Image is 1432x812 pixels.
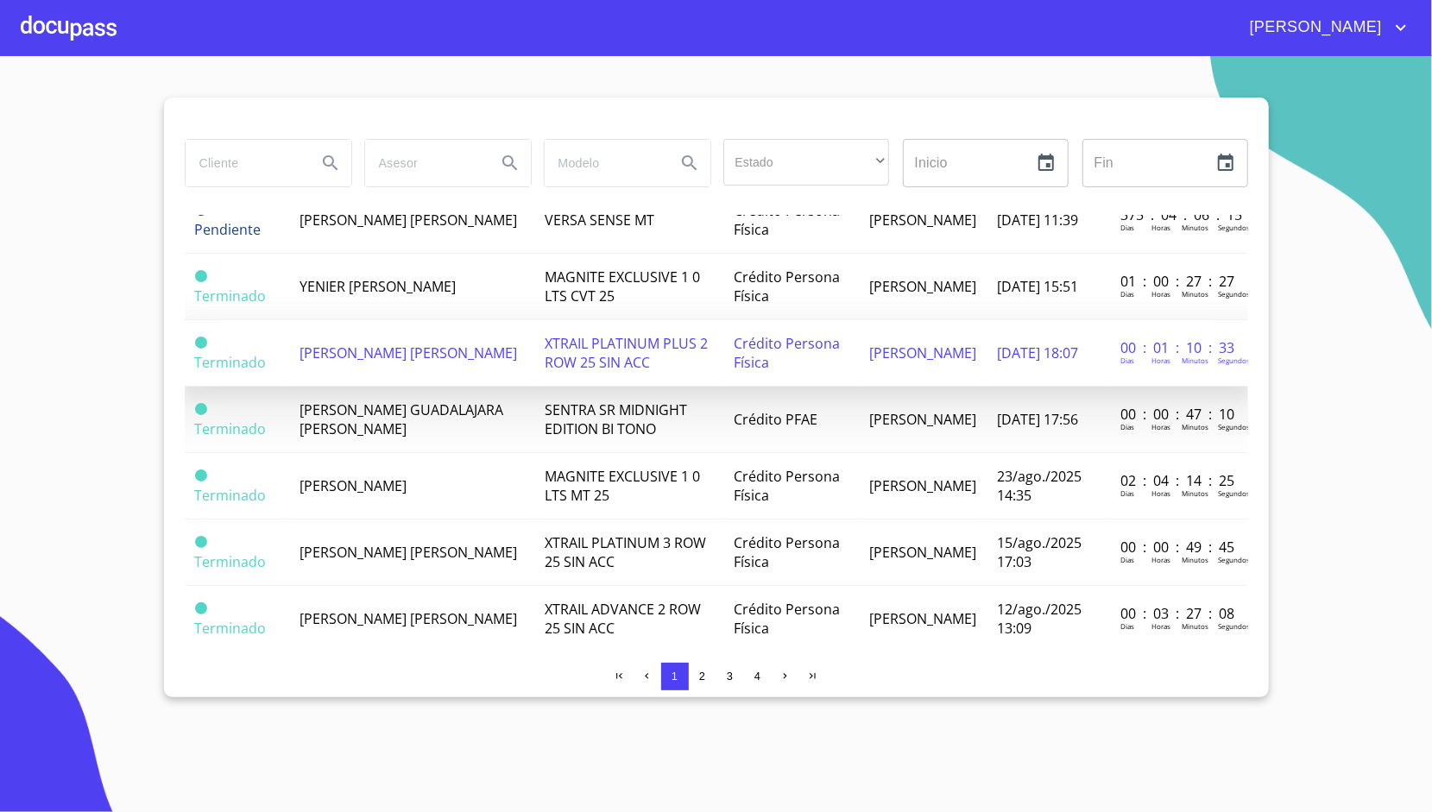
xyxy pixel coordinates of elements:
p: Minutos [1182,356,1208,365]
p: 00 : 03 : 27 : 08 [1120,604,1237,623]
span: Pendiente [195,220,262,239]
span: Terminado [195,486,267,505]
button: account of current user [1237,14,1411,41]
span: Terminado [195,403,207,415]
p: Dias [1120,422,1134,431]
span: 12/ago./2025 13:09 [997,600,1082,638]
p: Horas [1151,356,1170,365]
span: XTRAIL ADVANCE 2 ROW 25 SIN ACC [546,600,702,638]
input: search [186,140,303,186]
span: XTRAIL PLATINUM PLUS 2 ROW 25 SIN ACC [546,334,709,372]
span: [PERSON_NAME] GUADALAJARA [PERSON_NAME] [300,400,503,438]
span: [PERSON_NAME] [300,476,407,495]
span: Crédito Persona Física [734,268,840,305]
p: Horas [1151,621,1170,631]
p: Dias [1120,223,1134,232]
p: Minutos [1182,422,1208,431]
span: Terminado [195,353,267,372]
p: Segundos [1218,488,1250,498]
p: Segundos [1218,422,1250,431]
button: 1 [661,663,689,690]
span: [PERSON_NAME] [PERSON_NAME] [300,609,517,628]
p: 00 : 00 : 49 : 45 [1120,538,1237,557]
span: [PERSON_NAME] [869,211,976,230]
span: 1 [672,670,678,683]
p: 375 : 04 : 06 : 15 [1120,205,1237,224]
span: YENIER [PERSON_NAME] [300,277,456,296]
span: 15/ago./2025 17:03 [997,533,1082,571]
div: ​ [723,139,889,186]
span: [PERSON_NAME] [PERSON_NAME] [300,211,517,230]
p: Segundos [1218,621,1250,631]
p: 00 : 01 : 10 : 33 [1120,338,1237,357]
span: Terminado [195,286,267,305]
p: 02 : 04 : 14 : 25 [1120,471,1237,490]
span: Terminado [195,536,207,548]
button: Search [489,142,531,184]
p: Dias [1120,289,1134,299]
span: SENTRA SR MIDNIGHT EDITION BI TONO [546,400,688,438]
p: Dias [1120,555,1134,564]
span: Terminado [195,552,267,571]
span: Terminado [195,469,207,482]
p: Segundos [1218,289,1250,299]
p: Minutos [1182,289,1208,299]
p: Horas [1151,223,1170,232]
p: Horas [1151,555,1170,564]
span: [DATE] 18:07 [997,343,1078,362]
span: VERSA SENSE MT [546,211,655,230]
p: 00 : 00 : 47 : 10 [1120,405,1237,424]
button: 3 [716,663,744,690]
span: Crédito Persona Física [734,201,840,239]
p: Horas [1151,289,1170,299]
span: 4 [754,670,760,683]
button: 2 [689,663,716,690]
span: [PERSON_NAME] [869,543,976,562]
span: 2 [699,670,705,683]
span: 23/ago./2025 14:35 [997,467,1082,505]
span: Terminado [195,270,207,282]
p: Horas [1151,422,1170,431]
p: Minutos [1182,621,1208,631]
p: 01 : 00 : 27 : 27 [1120,272,1237,291]
span: [PERSON_NAME] [869,343,976,362]
span: [PERSON_NAME] [1237,14,1391,41]
span: Crédito PFAE [734,410,817,429]
span: [PERSON_NAME] [PERSON_NAME] [300,543,517,562]
span: MAGNITE EXCLUSIVE 1 0 LTS MT 25 [546,467,701,505]
span: MAGNITE EXCLUSIVE 1 0 LTS CVT 25 [546,268,701,305]
span: Crédito Persona Física [734,533,840,571]
p: Minutos [1182,555,1208,564]
button: 4 [744,663,772,690]
span: Crédito Persona Física [734,600,840,638]
span: [PERSON_NAME] [869,277,976,296]
span: Terminado [195,619,267,638]
span: Crédito Persona Física [734,467,840,505]
p: Dias [1120,621,1134,631]
span: [PERSON_NAME] [869,476,976,495]
span: [DATE] 11:39 [997,211,1078,230]
p: Horas [1151,488,1170,498]
input: search [545,140,662,186]
span: [PERSON_NAME] [869,410,976,429]
p: Dias [1120,356,1134,365]
span: Terminado [195,602,207,614]
p: Segundos [1218,356,1250,365]
p: Dias [1120,488,1134,498]
span: Terminado [195,419,267,438]
span: [PERSON_NAME] [869,609,976,628]
span: [DATE] 15:51 [997,277,1078,296]
p: Segundos [1218,555,1250,564]
button: Search [310,142,351,184]
p: Segundos [1218,223,1250,232]
input: search [365,140,483,186]
span: XTRAIL PLATINUM 3 ROW 25 SIN ACC [546,533,707,571]
span: 3 [727,670,733,683]
button: Search [669,142,710,184]
span: [PERSON_NAME] [PERSON_NAME] [300,343,517,362]
p: Minutos [1182,488,1208,498]
span: [DATE] 17:56 [997,410,1078,429]
span: Terminado [195,337,207,349]
p: Minutos [1182,223,1208,232]
span: Crédito Persona Física [734,334,840,372]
